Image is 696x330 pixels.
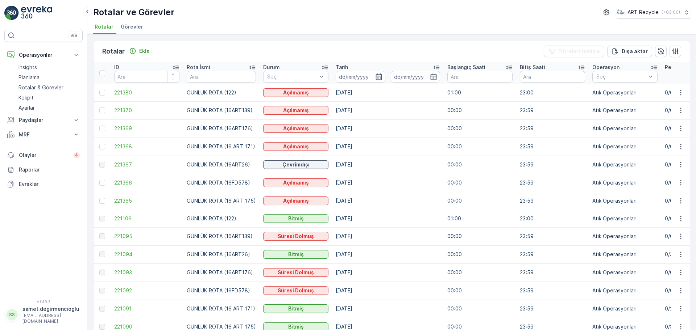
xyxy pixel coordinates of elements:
p: Başlangıç Saati [447,64,485,71]
p: Ekle [139,47,150,55]
td: GÜNLÜK ROTA (16ART139) [183,101,260,119]
p: Süresi Dolmuş [278,287,314,294]
td: 00:00 [444,282,516,300]
p: Bitmiş [288,305,304,312]
span: v 1.49.3 [4,300,83,304]
a: Olaylar4 [4,148,83,162]
p: Çevrimdışı [282,161,310,168]
span: Görevler [121,23,143,30]
td: 23:00 [516,84,589,101]
button: Açılmamış [263,142,328,151]
td: GÜNLÜK ROTA (16 ART 171) [183,137,260,156]
td: Atık Operasyonları [589,210,661,227]
a: 221092 [114,287,179,294]
p: Paydaşlar [19,117,68,124]
div: Toggle Row Selected [99,180,105,186]
a: 221368 [114,143,179,150]
p: Açılmamış [283,179,309,186]
td: 00:00 [444,192,516,210]
td: 23:59 [516,101,589,119]
td: 23:59 [516,174,589,192]
span: Rotalar [95,23,113,30]
td: [DATE] [332,245,444,263]
td: GÜNLÜK ROTA (16ART26) [183,245,260,263]
a: Rotalar & Görevler [16,82,83,93]
a: Evraklar [4,177,83,191]
td: [DATE] [332,210,444,227]
button: Açılmamış [263,196,328,205]
td: GÜNLÜK ROTA (16FD578) [183,174,260,192]
td: GÜNLÜK ROTA (16ART26) [183,156,260,174]
a: 221366 [114,179,179,186]
a: 221093 [114,269,179,276]
p: Rotalar & Görevler [18,84,63,91]
a: Insights [16,62,83,72]
button: Açılmamış [263,106,328,115]
button: Bitmiş [263,250,328,259]
td: 23:59 [516,192,589,210]
td: Atık Operasyonları [589,282,661,300]
img: image_23.png [617,8,625,16]
span: 221369 [114,125,179,132]
p: Bitmiş [288,251,304,258]
p: Açılmamış [283,125,309,132]
a: Kokpit [16,93,83,103]
p: Kokpit [18,94,34,101]
td: GÜNLÜK ROTA (16ART176) [183,119,260,137]
td: [DATE] [332,156,444,174]
td: 00:00 [444,263,516,282]
a: 221365 [114,197,179,204]
div: Toggle Row Selected [99,162,105,168]
td: Atık Operasyonları [589,84,661,101]
div: Toggle Row Selected [99,233,105,239]
button: Bitmiş [263,214,328,223]
td: GÜNLÜK ROTA (122) [183,84,260,101]
a: 221370 [114,107,179,114]
td: 00:00 [444,101,516,119]
p: Filtreleri temizle [558,48,600,55]
td: 01:00 [444,210,516,227]
p: Raporlar [19,166,80,173]
p: Durum [263,64,280,71]
button: Dışa aktar [607,46,652,57]
td: 23:59 [516,156,589,174]
td: 00:00 [444,137,516,156]
td: 23:59 [516,282,589,300]
button: Ekle [126,47,153,55]
p: Süresi Dolmuş [278,269,314,276]
button: Süresi Dolmuş [263,232,328,241]
td: [DATE] [332,227,444,245]
p: Açılmamış [283,197,309,204]
p: Planlama [18,74,40,81]
a: Ayarlar [16,103,83,113]
p: Rotalar [102,46,125,56]
td: GÜNLÜK ROTA (16ART176) [183,263,260,282]
img: logo [4,6,19,20]
input: Ara [114,71,179,82]
p: ⌘B [70,33,78,38]
div: Toggle Row Selected [99,107,105,113]
button: ART Recycle(+03:00) [617,6,690,19]
button: Süresi Dolmuş [263,286,328,295]
a: 221091 [114,305,179,312]
td: 00:00 [444,245,516,263]
td: 00:00 [444,300,516,318]
td: Atık Operasyonları [589,101,661,119]
img: logo_light-DOdMpM7g.png [21,6,52,20]
td: [DATE] [332,84,444,101]
p: Ayarlar [18,104,35,111]
p: Performans [665,64,694,71]
p: Bitmiş [288,215,304,222]
p: Evraklar [19,181,80,188]
span: 221095 [114,233,179,240]
p: - [387,72,389,81]
td: 00:00 [444,119,516,137]
td: 23:59 [516,263,589,282]
div: Toggle Row Selected [99,90,105,96]
a: 221367 [114,161,179,168]
td: GÜNLÜK ROTA (16ART139) [183,227,260,245]
p: [EMAIL_ADDRESS][DOMAIN_NAME] [22,313,79,324]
